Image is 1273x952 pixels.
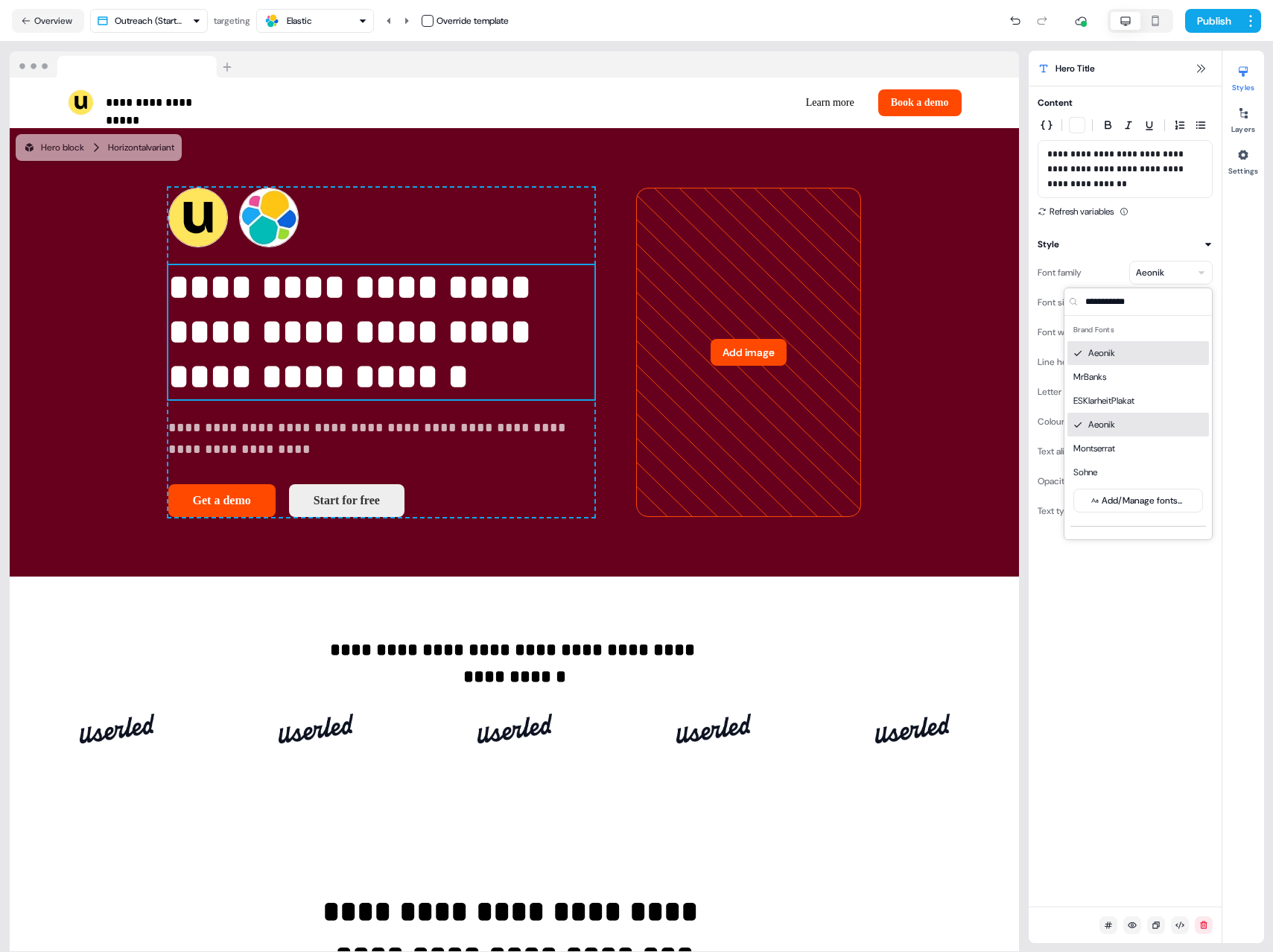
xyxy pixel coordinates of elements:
div: MrBanks [1067,365,1209,389]
div: Horizontal variant [108,140,174,155]
img: Image [80,699,154,758]
button: Refresh variables [1038,204,1114,219]
button: Start for free [289,484,404,517]
div: ImageImageImageImageImage [68,687,962,770]
button: Style [1038,237,1213,252]
div: Letter spacing [1038,380,1096,404]
div: Font size [1038,291,1073,314]
img: Image [875,699,950,758]
div: Montserrat [1067,437,1209,460]
div: targeting [214,13,250,28]
div: Opacity [1038,469,1070,493]
div: Text align [1038,439,1075,463]
button: Settings [1222,143,1264,176]
div: Suggestions [1064,316,1212,539]
div: Line height [1038,350,1083,374]
button: Overview [12,9,84,33]
div: ESKlarheitPlakat [1067,389,1209,413]
button: Publish [1185,9,1240,33]
div: Sohne [1067,460,1209,484]
div: Brand Fonts [1067,319,1209,341]
button: Learn more [794,89,866,116]
img: Image [279,699,353,758]
button: Book a demo [878,89,962,116]
div: Learn moreBook a demo [521,89,962,116]
button: Get a demo [168,484,276,517]
button: Add image [711,339,787,366]
div: Outreach (Starter) [115,13,186,28]
div: Content [1038,95,1073,110]
div: Override template [436,13,509,28]
div: Font weight [1038,320,1085,344]
div: Google Fonts [1067,536,1209,558]
button: Aeonik [1129,261,1213,285]
div: Elastic [287,13,312,28]
span: Hero Title [1055,61,1095,76]
div: Text type [1038,499,1075,523]
div: Hero block [23,140,84,155]
img: Browser topbar [10,51,238,78]
div: Font family [1038,261,1082,285]
div: Add image [636,188,861,518]
img: Image [477,699,552,758]
img: Image [676,699,751,758]
button: Add/Manage fonts... [1073,489,1203,513]
button: Layers [1222,101,1264,134]
div: Get a demoStart for free [168,484,594,517]
div: Aeonik [1067,413,1209,437]
div: Aeonik [1067,341,1209,365]
div: Colour [1038,410,1064,434]
div: Style [1038,237,1059,252]
button: Elastic [256,9,374,33]
button: Styles [1222,60,1264,92]
div: Aeonik [1136,265,1164,280]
